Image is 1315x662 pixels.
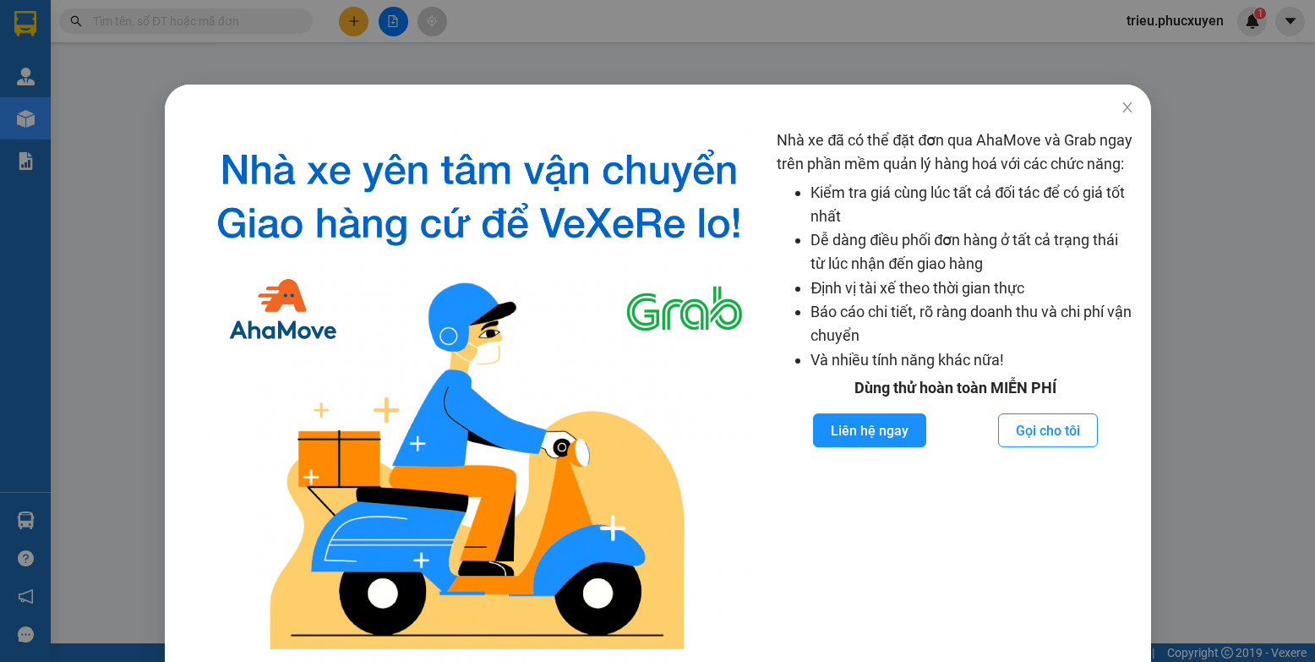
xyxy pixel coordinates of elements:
[777,376,1134,400] div: Dùng thử hoàn toàn MIỄN PHÍ
[998,413,1098,447] button: Gọi cho tôi
[831,420,908,441] span: Liên hệ ngay
[810,276,1134,300] li: Định vị tài xế theo thời gian thực
[1104,85,1151,132] button: Close
[810,348,1134,372] li: Và nhiều tính năng khác nữa!
[1121,101,1134,114] span: close
[1016,420,1080,441] span: Gọi cho tôi
[813,413,926,447] button: Liên hệ ngay
[810,228,1134,276] li: Dễ dàng điều phối đơn hàng ở tất cả trạng thái từ lúc nhận đến giao hàng
[810,181,1134,229] li: Kiểm tra giá cùng lúc tất cả đối tác để có giá tốt nhất
[810,300,1134,348] li: Báo cáo chi tiết, rõ ràng doanh thu và chi phí vận chuyển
